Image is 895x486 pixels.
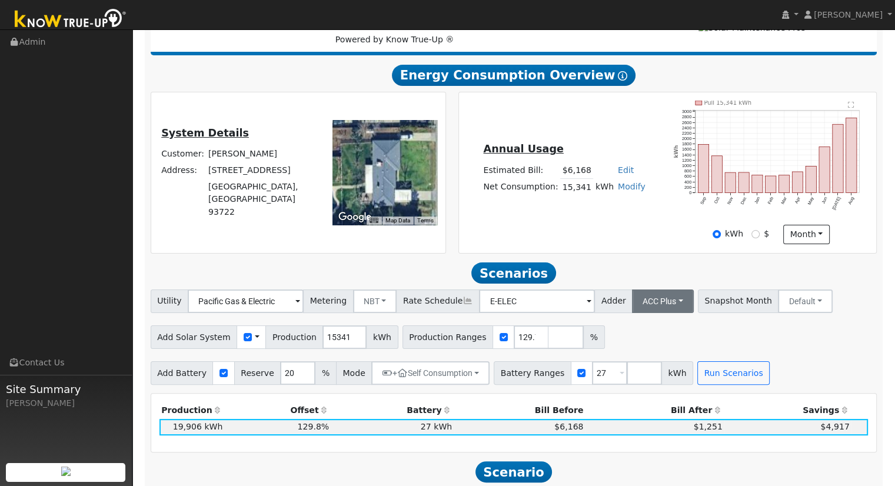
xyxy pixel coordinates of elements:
[303,289,354,313] span: Metering
[833,124,843,192] rect: onclick=""
[366,325,398,349] span: kWh
[494,361,571,385] span: Battery Ranges
[61,467,71,476] img: retrieve
[738,172,749,193] rect: onclick=""
[682,109,691,114] text: 3000
[297,422,329,431] span: 129.8%
[682,141,691,147] text: 1800
[151,325,238,349] span: Add Solar System
[726,196,734,205] text: Nov
[159,162,207,179] td: Address:
[594,289,633,313] span: Adder
[661,361,693,385] span: kWh
[234,361,281,385] span: Reserve
[315,361,336,385] span: %
[778,289,833,313] button: Default
[682,131,691,136] text: 2200
[697,361,770,385] button: Run Scenarios
[674,145,680,158] text: kWh
[725,228,743,240] label: kWh
[847,196,856,205] text: Aug
[335,209,374,225] a: Open this area in Google Maps (opens a new window)
[682,152,691,158] text: 1400
[698,289,779,313] span: Snapshot Month
[684,168,691,174] text: 800
[819,147,830,192] rect: onclick=""
[560,162,593,179] td: $6,168
[848,101,854,108] text: 
[9,6,132,33] img: Know True-Up
[583,325,604,349] span: %
[159,145,207,162] td: Customer:
[554,422,583,431] span: $6,168
[711,156,722,193] rect: onclick=""
[207,145,317,162] td: [PERSON_NAME]
[751,230,760,238] input: $
[159,402,225,418] th: Production
[704,99,752,106] text: Pull 15,341 kWh
[331,419,454,435] td: 27 kWh
[6,381,126,397] span: Site Summary
[385,217,410,225] button: Map Data
[831,196,842,211] text: [DATE]
[560,179,593,196] td: 15,341
[846,118,857,192] rect: onclick=""
[396,289,480,313] span: Rate Schedule
[725,172,736,192] rect: onclick=""
[792,172,803,193] rect: onclick=""
[814,10,883,19] span: [PERSON_NAME]
[225,402,331,418] th: Offset
[331,402,454,418] th: Battery
[618,182,646,191] a: Modify
[682,125,691,131] text: 2400
[682,136,691,141] text: 2000
[207,162,317,179] td: [STREET_ADDRESS]
[417,217,434,224] a: Terms (opens in new tab)
[479,289,595,313] input: Select a Rate Schedule
[803,405,839,415] span: Savings
[713,230,721,238] input: kWh
[353,289,397,313] button: NBT
[6,397,126,410] div: [PERSON_NAME]
[682,120,691,125] text: 2600
[689,190,691,195] text: 0
[471,262,555,284] span: Scenarios
[753,196,761,205] text: Jan
[618,165,634,175] a: Edit
[682,163,691,168] text: 1000
[370,217,378,225] button: Keyboard shortcuts
[684,185,691,190] text: 200
[593,179,615,196] td: kWh
[713,196,721,204] text: Oct
[207,179,317,220] td: [GEOGRAPHIC_DATA], [GEOGRAPHIC_DATA] 93722
[699,196,707,205] text: Sep
[682,114,691,119] text: 2800
[454,402,585,418] th: Bill Before
[159,419,225,435] td: 19,906 kWh
[481,162,560,179] td: Estimated Bill:
[483,143,563,155] u: Annual Usage
[481,179,560,196] td: Net Consumption:
[402,325,493,349] span: Production Ranges
[151,289,189,313] span: Utility
[371,361,490,385] button: +Self Consumption
[335,209,374,225] img: Google
[740,196,748,205] text: Dec
[794,196,801,205] text: Apr
[752,175,763,193] rect: onclick=""
[766,176,776,193] rect: onclick=""
[684,179,691,185] text: 400
[807,196,815,206] text: May
[764,228,769,240] label: $
[820,196,828,205] text: Jun
[820,422,849,431] span: $4,917
[618,71,627,81] i: Show Help
[694,422,723,431] span: $1,251
[806,166,816,192] rect: onclick=""
[336,361,372,385] span: Mode
[783,225,830,245] button: month
[632,289,694,313] button: ACC Plus
[684,174,691,179] text: 600
[475,461,553,482] span: Scenario
[188,289,304,313] input: Select a Utility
